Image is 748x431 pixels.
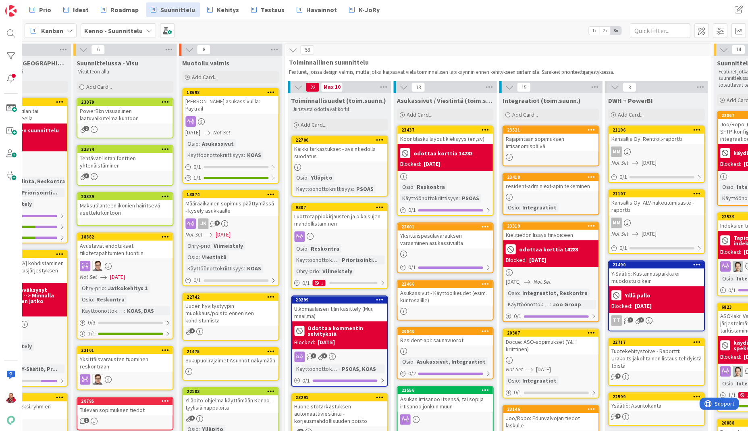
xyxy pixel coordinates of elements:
span: 0 / 1 [302,279,310,287]
div: Osio [720,182,733,191]
span: 0 / 1 [619,244,627,252]
div: 22742 [187,294,278,300]
span: 2 [84,126,89,131]
div: Viimeistely [212,241,245,250]
div: 18698 [187,90,278,95]
span: 0 / 1 [193,163,201,171]
div: Ohry-prio [294,267,319,276]
img: Visit kanbanzone.com [5,5,17,17]
div: Osio [185,139,199,148]
span: : [353,184,354,193]
div: Kielitiedon lisäys finvoiceen [503,230,598,240]
div: Reskontra [94,295,127,304]
span: 1 [638,317,644,322]
span: : [338,255,339,264]
a: Havainnot [292,2,342,17]
span: Havainnot [306,5,337,15]
span: [DATE] [110,273,125,281]
span: [DATE] [216,230,231,239]
span: : [93,295,94,304]
div: [DATE] [423,160,440,168]
div: Integraatiot [520,203,558,212]
div: 0/3 [77,318,172,328]
i: Not Set [80,273,97,280]
div: 1/1 [183,173,278,183]
div: JK [183,218,278,229]
div: 23146Joo/Ropo: Edunvalvojan tiedot laskulle [503,406,598,431]
div: 23389 [81,194,172,199]
div: 22700Kaikki tarkastukset - avaintiedolla suodatus [292,136,387,161]
div: Blocked: [400,160,421,168]
div: PowerBI:n visuaalinen laatuvaikutelma kuntoon [77,106,172,123]
div: Yksittäisvarausten tuominen reskontraan [77,354,172,372]
div: 18882 [81,234,172,240]
span: : [458,194,459,203]
div: 21490Y-Säätiö: Kustannuspaikka ei muodostu oikein [609,261,704,286]
div: 23418resident-admin ext-apin tekeminen [503,174,598,191]
div: Uuden hyvitystyypin muokkaus/poisto ennen sen kohdistumista [183,301,278,326]
span: Add Card... [86,83,112,90]
div: 23319 [507,223,598,229]
div: 0/2 [397,368,492,379]
span: 3 [84,173,89,178]
div: Käyttöönottokriittisyys [185,264,244,273]
span: [DATE] [185,128,200,137]
div: Jatkokehitys 1 [106,284,150,293]
div: Joo Group [551,300,583,309]
div: Osio [294,244,308,253]
div: 21475 [183,348,278,355]
b: odottaa korttia 14283 [519,247,578,252]
div: Reskontra [414,182,447,191]
div: Kansallis Oy: ALV-hakeutumisaste -raportti [609,197,704,215]
div: [DATE] [318,338,335,347]
div: Osio [80,295,93,304]
p: Jiiristystä odottavat kortit [293,106,386,113]
div: 13874 [187,192,278,197]
span: 15 [517,82,530,92]
div: [DATE] [634,302,651,310]
div: 23418 [503,174,598,181]
span: : [733,182,734,191]
span: 14 [731,45,745,54]
span: DWH + PowerBI [608,96,652,105]
img: SM [92,261,103,271]
div: 0/11 [292,278,387,288]
span: [DATE] [641,230,656,238]
div: Käyttöönottokriittisyys [400,194,458,203]
span: Ideat [73,5,89,15]
div: 23521 [507,127,598,133]
div: 0/1 [183,275,278,285]
div: 0/1 [609,243,704,253]
div: 20840 [401,328,492,334]
div: Osio [294,173,308,182]
div: 23521 [503,126,598,134]
div: Max 10 [323,85,340,89]
div: 21106Kansallis Oy: Rentroll-raportti [609,126,704,144]
span: Testaus [261,5,285,15]
span: Add Card... [512,111,538,118]
span: 8 [622,82,636,92]
div: 23291Huoneistotarkastuksen automaattiviestintä - korjausmahdollisuuden poisto [292,394,387,426]
div: MM [609,218,704,228]
div: 20299 [295,297,387,303]
div: 20840Resident-api: saunavuorot [397,328,492,345]
div: Viestintä [200,253,229,262]
span: : [244,151,245,159]
span: : [244,264,245,273]
div: 23079 [77,98,172,106]
span: 1 [627,317,633,322]
div: TT [611,315,621,326]
div: 13874Määräaikainen sopimus päättymässä - kysely asukkaalle [183,191,278,216]
div: Priorisointi... [339,255,379,264]
div: Käyttöönottokriittisyys [80,306,124,315]
div: 23291 [292,394,387,401]
div: 0/1 [609,172,704,182]
div: 21106 [612,127,704,133]
div: 9307 [292,204,387,211]
div: 21107 [612,191,704,197]
span: Asukassivut / Viestintä (toim.suunn.) [397,96,493,105]
span: : [413,182,414,191]
div: 1 [312,280,325,286]
div: Ohry-prio [185,241,210,250]
div: [DATE] [529,256,546,264]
